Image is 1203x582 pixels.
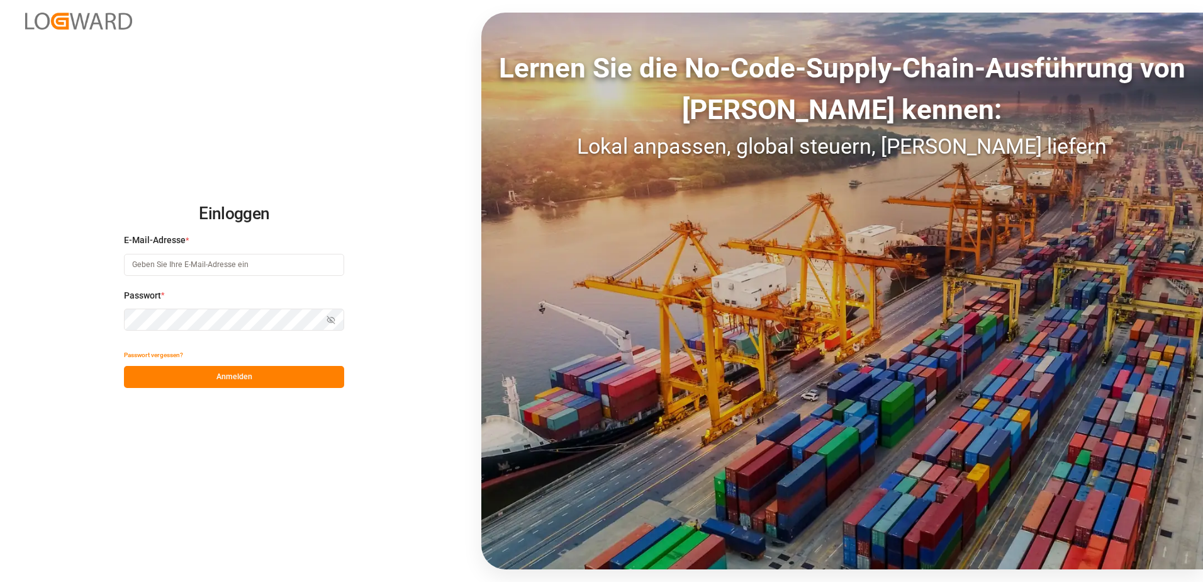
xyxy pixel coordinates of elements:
[124,234,186,247] span: E-Mail-Adresse
[124,194,344,234] h2: Einloggen
[124,254,344,276] input: Geben Sie Ihre E-Mail-Adresse ein
[25,13,132,30] img: Logward_new_orange.png
[124,344,183,366] button: Passwort vergessen?
[124,366,344,388] button: Anmelden
[124,289,161,302] span: Passwort
[481,47,1203,130] div: Lernen Sie die No-Code-Supply-Chain-Ausführung von [PERSON_NAME] kennen:
[481,130,1203,163] div: Lokal anpassen, global steuern, [PERSON_NAME] liefern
